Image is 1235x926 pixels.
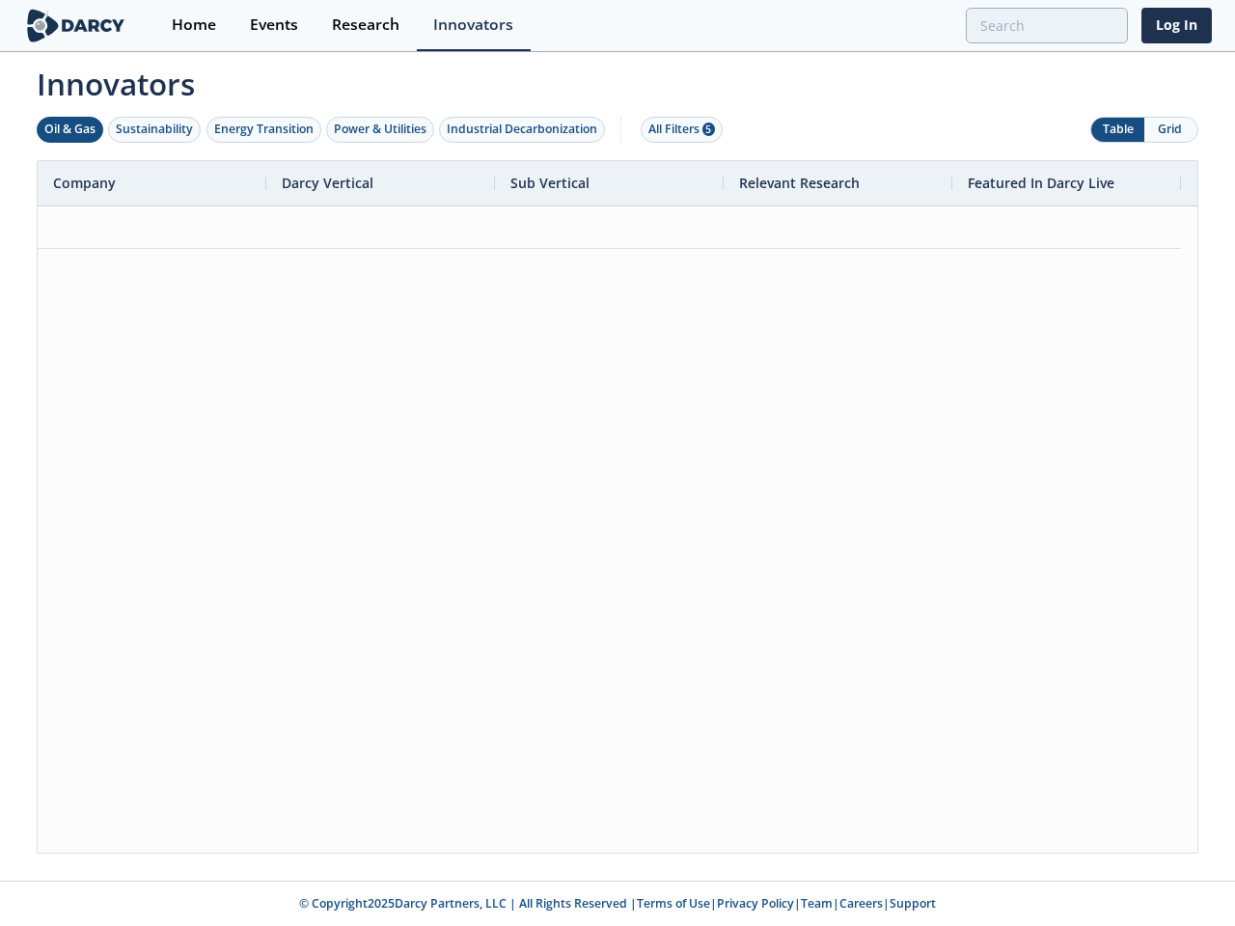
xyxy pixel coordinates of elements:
div: Home [172,17,216,33]
a: Careers [839,895,883,912]
div: All Filters [648,121,715,138]
img: logo-wide.svg [23,9,128,42]
span: Relevant Research [739,174,860,192]
div: Energy Transition [214,121,314,138]
button: Energy Transition [206,117,321,143]
span: Featured In Darcy Live [968,174,1114,192]
input: Advanced Search [966,8,1128,43]
div: Power & Utilities [334,121,426,138]
button: Table [1091,118,1144,142]
a: Terms of Use [637,895,710,912]
button: All Filters 5 [641,117,723,143]
span: Sub Vertical [510,174,590,192]
span: Innovators [23,54,1212,106]
a: Support [890,895,936,912]
div: Research [332,17,399,33]
button: Grid [1144,118,1197,142]
div: Innovators [433,17,513,33]
span: Darcy Vertical [282,174,373,192]
span: Company [53,174,116,192]
button: Oil & Gas [37,117,103,143]
a: Privacy Policy [717,895,794,912]
div: Oil & Gas [44,121,96,138]
a: Team [801,895,833,912]
div: Industrial Decarbonization [447,121,597,138]
span: 5 [702,123,715,136]
button: Power & Utilities [326,117,434,143]
div: Events [250,17,298,33]
a: Log In [1141,8,1212,43]
p: © Copyright 2025 Darcy Partners, LLC | All Rights Reserved | | | | | [27,895,1208,912]
button: Industrial Decarbonization [439,117,605,143]
div: Sustainability [116,121,193,138]
button: Sustainability [108,117,201,143]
